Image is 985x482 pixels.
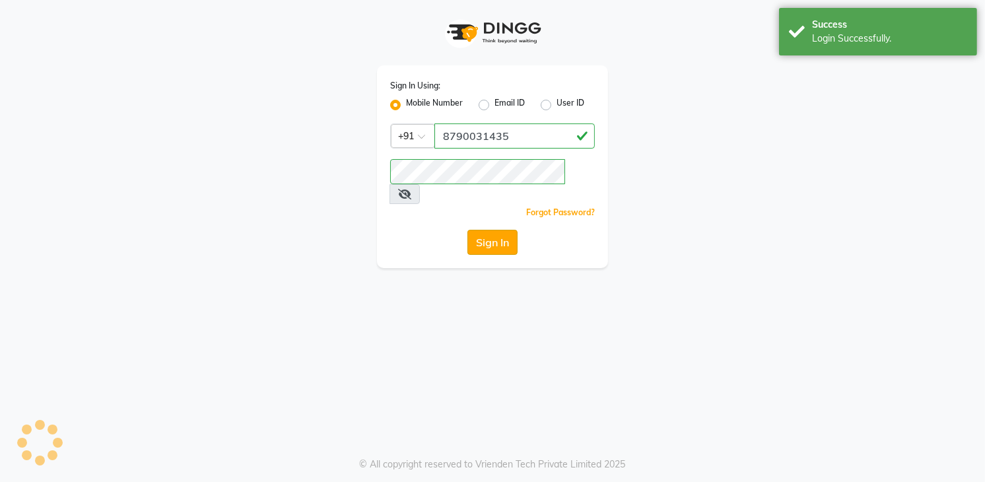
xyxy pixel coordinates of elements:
label: User ID [557,97,584,113]
label: Sign In Using: [390,80,440,92]
input: Username [390,159,565,184]
label: Email ID [494,97,525,113]
input: Username [434,123,595,149]
a: Forgot Password? [526,207,595,217]
label: Mobile Number [406,97,463,113]
div: Success [812,18,967,32]
button: Sign In [467,230,518,255]
div: Login Successfully. [812,32,967,46]
img: logo1.svg [440,13,545,52]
